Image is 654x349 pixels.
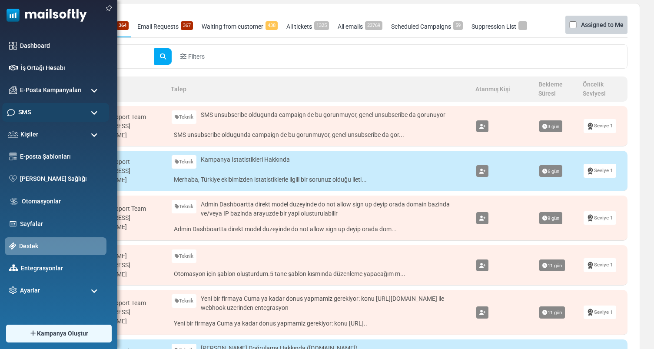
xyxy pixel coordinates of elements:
img: settings-icon.svg [9,286,17,294]
span: 6 gün [539,165,562,177]
a: Otomasyonlar [22,197,102,206]
span: 11 gün [539,306,565,319]
span: Filters [188,52,205,61]
span: 3 gün [539,120,562,133]
img: dashboard-icon.svg [9,42,17,50]
div: [EMAIL_ADDRESS][DOMAIN_NAME] [80,308,163,326]
div: Mailsoftly Support [80,157,163,166]
span: Yeni bir firmaya Cuma ya kadar donus yapmamiz gerekiyor: konu [URL][DOMAIN_NAME] ile webhook uzer... [201,294,468,312]
span: E-Posta Kampanyaları [20,86,82,95]
span: Kampanya Istatistikleri Hakkında [201,155,290,164]
a: Otomasyon için şablon oluşturdum.5 tane şablon kısmında düzenleme yapacağım m... [172,267,468,281]
a: Destek [19,242,102,251]
div: [PERSON_NAME] [80,252,163,261]
div: [EMAIL_ADDRESS][DOMAIN_NAME] [80,122,163,140]
a: Seviye 1 [584,258,616,272]
img: campaigns-icon.png [9,86,17,94]
span: 438 [266,21,278,30]
div: Mailsoftly Support Team [80,113,163,122]
img: workflow.svg [9,196,19,206]
span: SMS [18,107,31,117]
span: Admin Dashboartta direkt model duzeyinde do not allow sign up deyip orada domain bazinda ve/veya ... [201,200,468,218]
a: Merhaba, Türkiye ekibimizden istatistiklerle ilgili bir sorunuz olduğu ileti... [172,173,468,186]
a: Yeni bir firmaya Cuma ya kadar donus yapmamiz gerekiyor: konu [URL].. [172,317,468,330]
span: 11 gün [539,259,565,272]
span: Kişiler [20,130,38,139]
span: 364 [116,21,129,30]
a: E-posta Şablonları [20,152,102,161]
a: Waiting from customer438 [199,16,280,37]
div: [EMAIL_ADDRESS][DOMAIN_NAME] [80,166,163,185]
span: Ayarlar [20,286,40,295]
a: Seviye 1 [584,164,616,177]
img: sms-icon.png [7,108,15,116]
div: Mailsoftly Support Team [80,204,163,213]
a: Teknik [172,200,196,213]
a: All emails23769 [335,16,385,37]
th: Bekleme Süresi [535,76,579,102]
div: [EMAIL_ADDRESS][DOMAIN_NAME] [80,213,163,232]
span: 367 [181,21,193,30]
span: SMS unsubscribe oldugunda campaign de bu gorunmuyor, genel unsubscribe da gorunuyor [201,110,445,120]
div: Mailsoftly Support Team [80,299,163,308]
a: Seviye 1 [584,306,616,319]
img: landing_pages.svg [9,220,17,228]
th: Atanmış Kişi [472,76,535,102]
a: Suppression List [469,16,529,37]
a: Seviye 1 [584,119,616,133]
div: [EMAIL_ADDRESS][DOMAIN_NAME] [80,261,163,279]
a: İş Ortağı Hesabı [21,63,102,73]
img: support-icon-active.svg [9,243,16,249]
th: Öncelik Seviyesi [579,76,627,102]
a: Entegrasyonlar [21,264,102,273]
span: 23769 [365,21,382,30]
a: Teknik [172,110,196,124]
th: Talep [167,76,472,102]
a: Dashboard [20,41,102,50]
a: Email Requests367 [135,16,195,37]
img: domain-health-icon.svg [9,175,17,182]
a: [PERSON_NAME] Sağlığı [20,174,102,183]
img: email-templates-icon.svg [9,153,17,160]
label: Assigned to Me [581,20,624,30]
a: SMS unsubscribe oldugunda campaign de bu gorunmuyor, genel unsubscribe da gor... [172,128,468,142]
a: Teknik [172,155,196,169]
a: Teknik [172,249,196,263]
a: Admin Dashboartta direkt model duzeyinde do not allow sign up deyip orada dom... [172,223,468,236]
a: Teknik [172,294,196,308]
a: All tickets1325 [284,16,331,37]
span: 59 [453,21,463,30]
a: Scheduled Campaigns59 [389,16,465,37]
img: contacts-icon.svg [8,131,18,137]
a: Sayfalar [20,219,102,229]
span: 1325 [314,21,329,30]
span: 9 gün [539,212,562,224]
a: Seviye 1 [584,211,616,225]
span: Kampanya Oluştur [37,329,88,338]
